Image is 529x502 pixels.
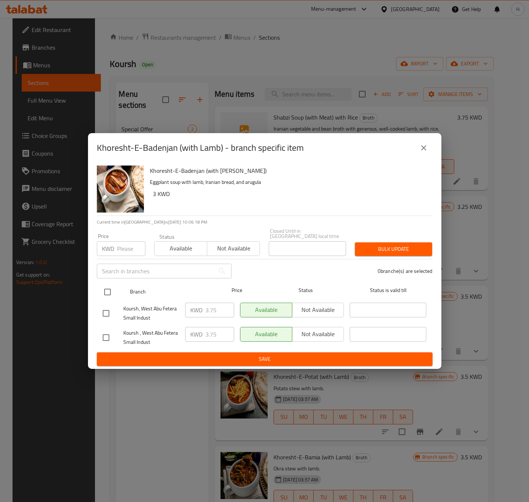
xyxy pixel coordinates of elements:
[355,242,432,256] button: Bulk update
[190,330,202,339] p: KWD
[154,241,207,256] button: Available
[210,243,257,254] span: Not available
[150,178,427,187] p: Eggplant soup with lamb, Iranian bread, and arugula
[123,328,179,347] span: Koursh , West Abu Fetera Small Indust
[97,142,304,154] h2: Khoresht-E-Badenjan (with Lamb) - branch specific item
[150,165,427,176] h6: Khoresht-E-Badenjan (with [PERSON_NAME])
[212,286,261,295] span: Price
[205,327,234,342] input: Please enter price
[97,264,215,278] input: Search in branches
[102,244,114,253] p: KWD
[103,355,427,364] span: Save
[205,303,234,317] input: Please enter price
[158,243,204,254] span: Available
[361,245,426,254] span: Bulk update
[378,267,433,275] p: 0 branche(s) are selected
[97,165,144,213] img: Khoresht-E-Badenjan (with Lamb)
[97,219,433,225] p: Current time in [GEOGRAPHIC_DATA] is [DATE] 10:06:18 PM
[190,306,202,314] p: KWD
[153,189,427,199] h6: 3 KWD
[415,139,433,157] button: close
[117,241,145,256] input: Please enter price
[97,352,433,366] button: Save
[350,286,426,295] span: Status is valid till
[123,304,179,323] span: Koursh, West Abu Fetera Small Indust
[130,287,207,296] span: Branch
[207,241,260,256] button: Not available
[267,286,344,295] span: Status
